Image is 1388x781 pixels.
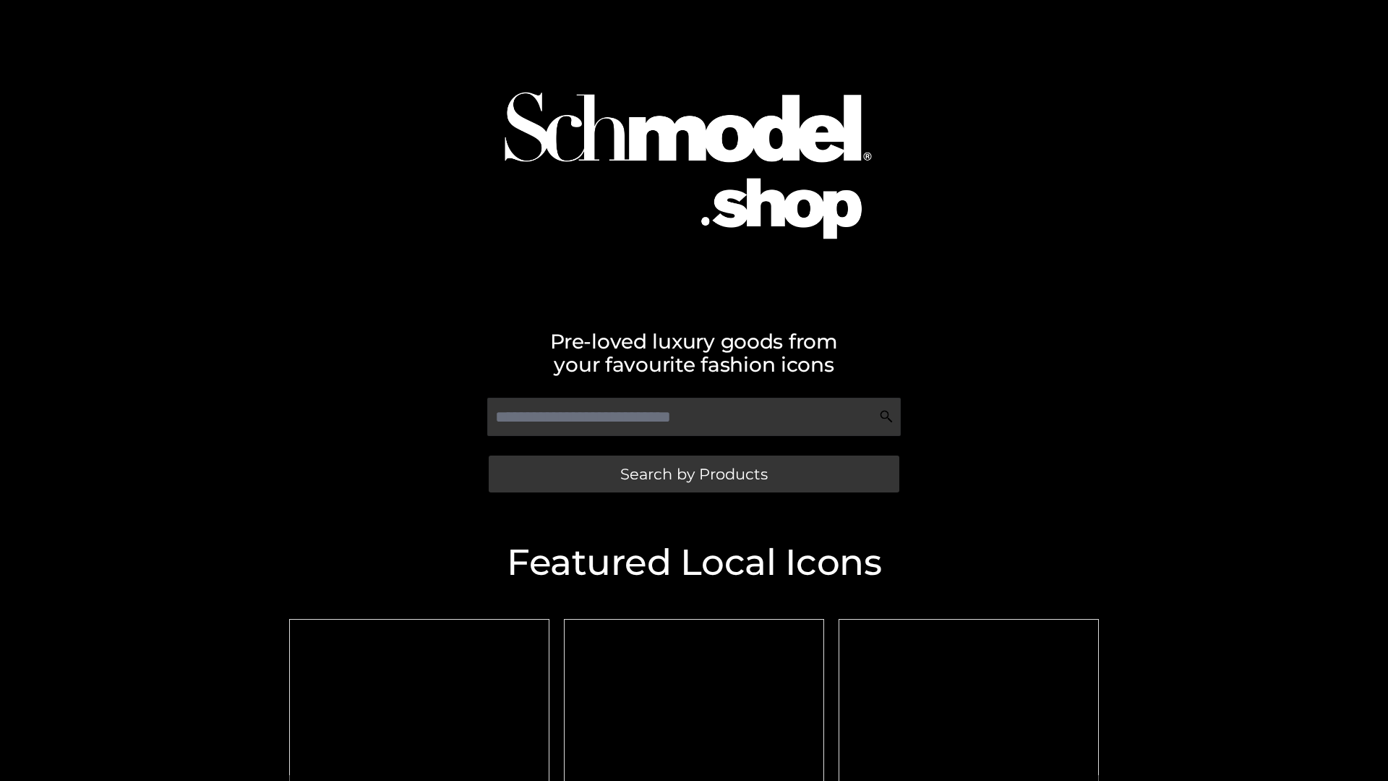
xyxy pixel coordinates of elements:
img: Search Icon [879,409,894,424]
a: Search by Products [489,456,899,492]
h2: Featured Local Icons​ [282,545,1106,581]
h2: Pre-loved luxury goods from your favourite fashion icons [282,330,1106,376]
span: Search by Products [620,466,768,482]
